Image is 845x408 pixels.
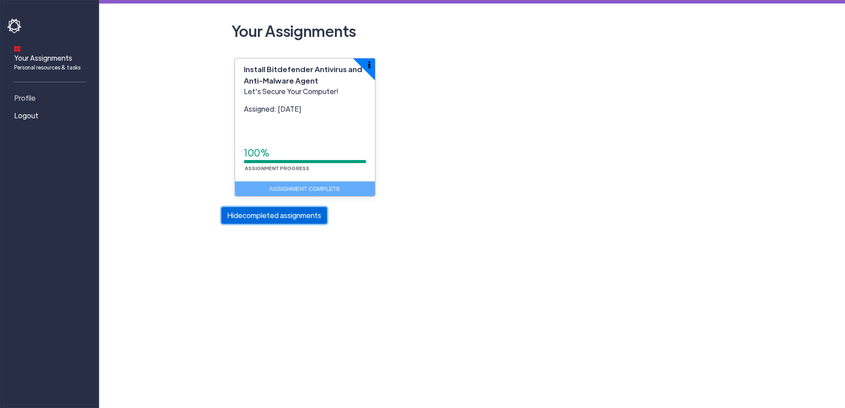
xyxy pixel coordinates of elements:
img: dashboard-icon.svg [14,46,20,52]
p: Assigned: [DATE] [244,104,366,114]
button: Hidecompleted assignments [221,207,327,224]
span: Profile [14,93,36,103]
a: Logout [7,107,95,124]
a: Profile [7,89,95,107]
div: 100% [244,146,366,160]
span: Install Bitdefender Antivirus and Anti-Malware Agent [244,64,362,85]
span: Logout [14,110,38,121]
img: info-icon.svg [368,61,371,68]
a: Your AssignmentsPersonal resources & tasks [7,40,95,75]
span: Personal resources & tasks [14,63,81,71]
span: Your Assignments [14,53,81,71]
p: Let's Secure Your Computer! [244,86,366,97]
h2: Your Assignments [228,18,716,44]
img: havoc-shield-logo-white.png [7,18,23,33]
small: Assignment Progress [244,165,310,171]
